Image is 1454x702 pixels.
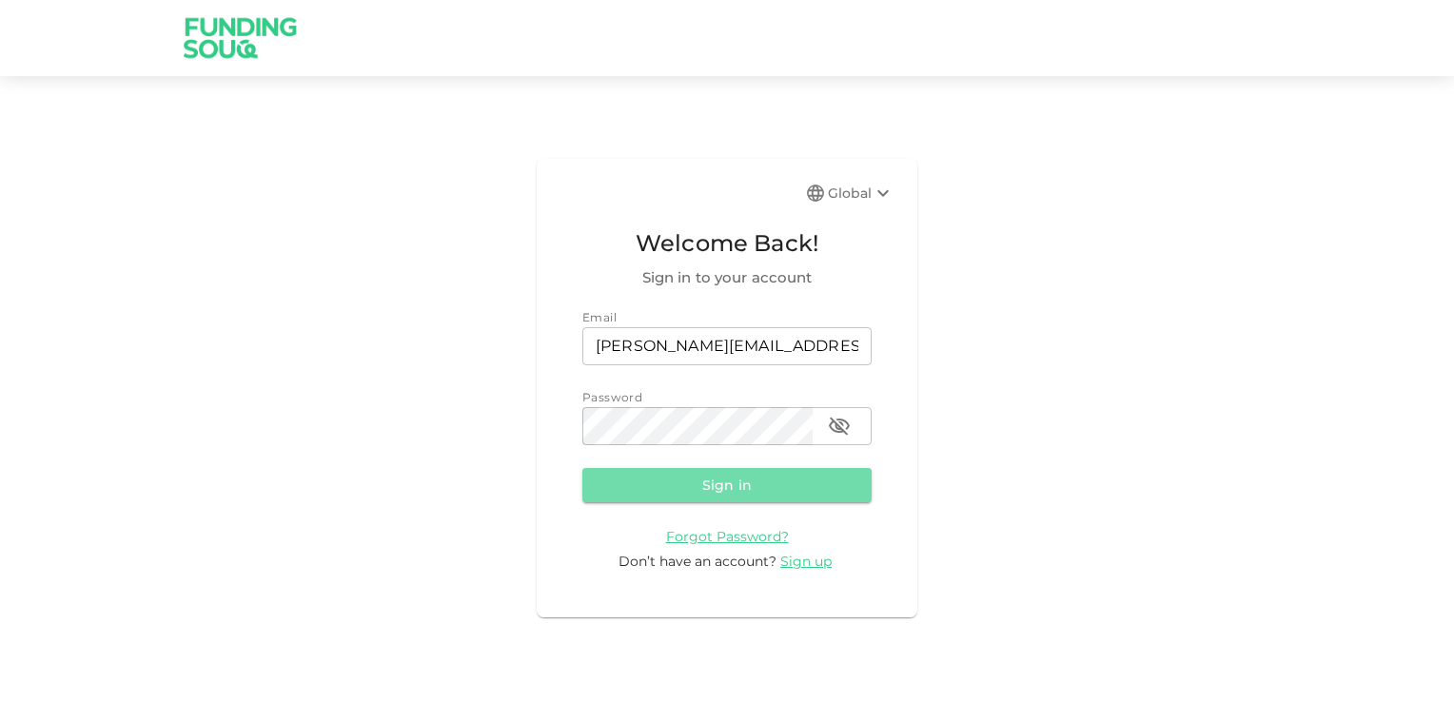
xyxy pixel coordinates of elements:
[582,310,617,324] span: Email
[619,553,776,570] span: Don’t have an account?
[828,182,894,205] div: Global
[666,528,789,545] span: Forgot Password?
[582,225,872,262] span: Welcome Back!
[780,553,832,570] span: Sign up
[582,407,813,445] input: password
[582,390,642,404] span: Password
[582,468,872,502] button: Sign in
[666,527,789,545] a: Forgot Password?
[582,327,872,365] input: email
[582,266,872,289] span: Sign in to your account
